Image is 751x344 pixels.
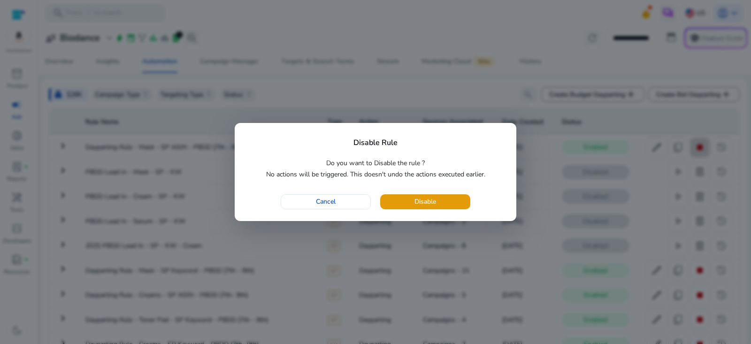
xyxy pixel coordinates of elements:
[316,197,336,206] span: Cancel
[281,194,371,209] button: Cancel
[353,138,398,147] h4: Disable Rule
[414,197,436,206] span: Disable
[380,194,470,209] button: Disable
[246,158,505,180] p: Do you want to Disable the rule ? No actions will be triggered. This doesn't undo the actions exe...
